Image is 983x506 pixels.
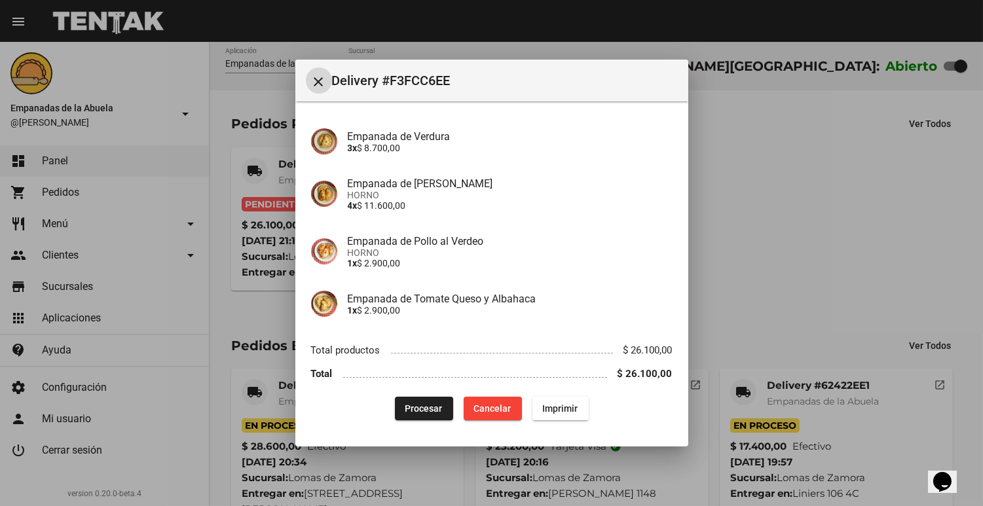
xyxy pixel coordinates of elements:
b: 3x [348,143,358,153]
iframe: chat widget [928,454,970,493]
p: $ 2.900,00 [348,258,673,268]
img: 80da8329-9e11-41ab-9a6e-ba733f0c0218.jpg [311,128,337,154]
span: Cancelar [474,403,511,414]
img: b2392df3-fa09-40df-9618-7e8db6da82b5.jpg [311,291,337,317]
mat-icon: Cerrar [311,74,327,90]
li: Total $ 26.100,00 [311,362,673,386]
span: Procesar [405,403,443,414]
button: Cerrar [306,67,332,94]
button: Procesar [395,397,453,420]
b: 1x [348,258,358,268]
button: Imprimir [532,397,589,420]
h4: Empanada de Tomate Queso y Albahaca [348,293,673,305]
b: 1x [348,305,358,316]
b: 4x [348,200,358,211]
h4: Empanada de Pollo al Verdeo [348,235,673,247]
span: Imprimir [543,403,578,414]
span: HORNO [348,247,673,258]
span: Delivery #F3FCC6EE [332,70,678,91]
span: HORNO [348,190,673,200]
h4: Empanada de [PERSON_NAME] [348,177,673,190]
p: $ 8.700,00 [348,143,673,153]
p: $ 11.600,00 [348,200,673,211]
img: f753fea7-0f09-41b3-9a9e-ddb84fc3b359.jpg [311,181,337,207]
p: $ 2.900,00 [348,305,673,316]
h4: Empanada de Verdura [348,130,673,143]
button: Cancelar [464,397,522,420]
li: Total productos $ 26.100,00 [311,338,673,362]
img: b535b57a-eb23-4682-a080-b8c53aa6123f.jpg [311,238,337,264]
